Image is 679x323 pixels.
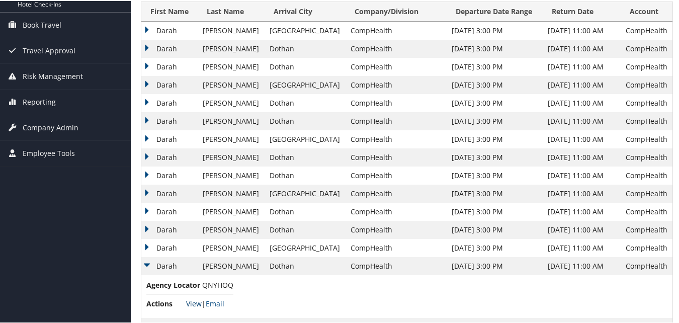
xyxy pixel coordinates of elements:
td: [DATE] 11:00 AM [543,220,621,238]
span: Agency Locator [146,279,200,290]
td: [GEOGRAPHIC_DATA] [265,238,346,256]
td: CompHealth [621,57,672,75]
td: [PERSON_NAME] [198,39,265,57]
td: [DATE] 11:00 AM [543,184,621,202]
td: CompHealth [621,166,672,184]
td: CompHealth [621,147,672,166]
th: Last Name: activate to sort column ascending [198,1,265,21]
td: CompHealth [346,57,447,75]
td: [DATE] 11:00 AM [543,75,621,93]
td: CompHealth [346,166,447,184]
td: [DATE] 11:00 AM [543,166,621,184]
td: Dothan [265,147,346,166]
span: Risk Management [23,63,83,88]
td: [GEOGRAPHIC_DATA] [265,184,346,202]
td: [DATE] 11:00 AM [543,238,621,256]
td: [DATE] 3:00 PM [447,147,543,166]
td: Dothan [265,57,346,75]
td: [PERSON_NAME] [198,129,265,147]
td: Dothan [265,166,346,184]
td: [DATE] 3:00 PM [447,129,543,147]
td: CompHealth [346,238,447,256]
td: Dothan [265,256,346,274]
td: Dothan [265,111,346,129]
td: Dothan [265,220,346,238]
td: [PERSON_NAME] [198,256,265,274]
td: CompHealth [346,202,447,220]
td: Darah [141,111,198,129]
td: [PERSON_NAME] [198,220,265,238]
th: Arrival City: activate to sort column ascending [265,1,346,21]
td: [DATE] 3:00 PM [447,166,543,184]
td: [GEOGRAPHIC_DATA] [265,75,346,93]
td: Darah [141,93,198,111]
td: [GEOGRAPHIC_DATA] [265,21,346,39]
span: Reporting [23,89,56,114]
td: [DATE] 11:00 AM [543,111,621,129]
a: Email [206,298,224,307]
td: CompHealth [346,129,447,147]
td: Darah [141,129,198,147]
td: [DATE] 11:00 AM [543,147,621,166]
td: Darah [141,238,198,256]
td: [PERSON_NAME] [198,21,265,39]
td: [PERSON_NAME] [198,93,265,111]
td: [PERSON_NAME] [198,184,265,202]
td: [DATE] 3:00 PM [447,39,543,57]
span: | [186,298,224,307]
td: Darah [141,39,198,57]
td: CompHealth [621,184,672,202]
td: [PERSON_NAME] [198,202,265,220]
td: CompHealth [346,184,447,202]
td: [DATE] 11:00 AM [543,202,621,220]
td: Darah [141,220,198,238]
td: Darah [141,75,198,93]
td: CompHealth [621,238,672,256]
td: [PERSON_NAME] [198,111,265,129]
span: QNYHOQ [202,279,233,289]
span: Employee Tools [23,140,75,165]
th: Account: activate to sort column ascending [621,1,672,21]
td: [DATE] 3:00 PM [447,57,543,75]
td: [DATE] 11:00 AM [543,57,621,75]
td: [DATE] 11:00 AM [543,39,621,57]
td: CompHealth [346,111,447,129]
td: [DATE] 3:00 PM [447,220,543,238]
td: CompHealth [346,256,447,274]
td: [DATE] 3:00 PM [447,75,543,93]
td: CompHealth [346,220,447,238]
th: Return Date: activate to sort column ascending [543,1,621,21]
td: Darah [141,57,198,75]
td: CompHealth [621,220,672,238]
th: First Name: activate to sort column ascending [141,1,198,21]
td: CompHealth [621,202,672,220]
td: [PERSON_NAME] [198,238,265,256]
td: [DATE] 3:00 PM [447,184,543,202]
td: CompHealth [621,93,672,111]
span: Actions [146,297,184,308]
td: Darah [141,166,198,184]
td: [DATE] 11:00 AM [543,256,621,274]
td: [PERSON_NAME] [198,57,265,75]
td: [DATE] 3:00 PM [447,93,543,111]
td: Darah [141,21,198,39]
td: CompHealth [621,129,672,147]
td: Darah [141,184,198,202]
td: [GEOGRAPHIC_DATA] [265,129,346,147]
td: CompHealth [346,21,447,39]
th: Departure Date Range: activate to sort column ascending [447,1,543,21]
td: CompHealth [621,256,672,274]
td: Dothan [265,93,346,111]
td: [DATE] 3:00 PM [447,238,543,256]
td: [DATE] 3:00 PM [447,21,543,39]
td: CompHealth [346,147,447,166]
td: Dothan [265,39,346,57]
a: View [186,298,202,307]
td: CompHealth [346,39,447,57]
span: Company Admin [23,114,78,139]
td: CompHealth [621,39,672,57]
td: CompHealth [621,75,672,93]
td: [DATE] 3:00 PM [447,256,543,274]
td: CompHealth [346,75,447,93]
span: Book Travel [23,12,61,37]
